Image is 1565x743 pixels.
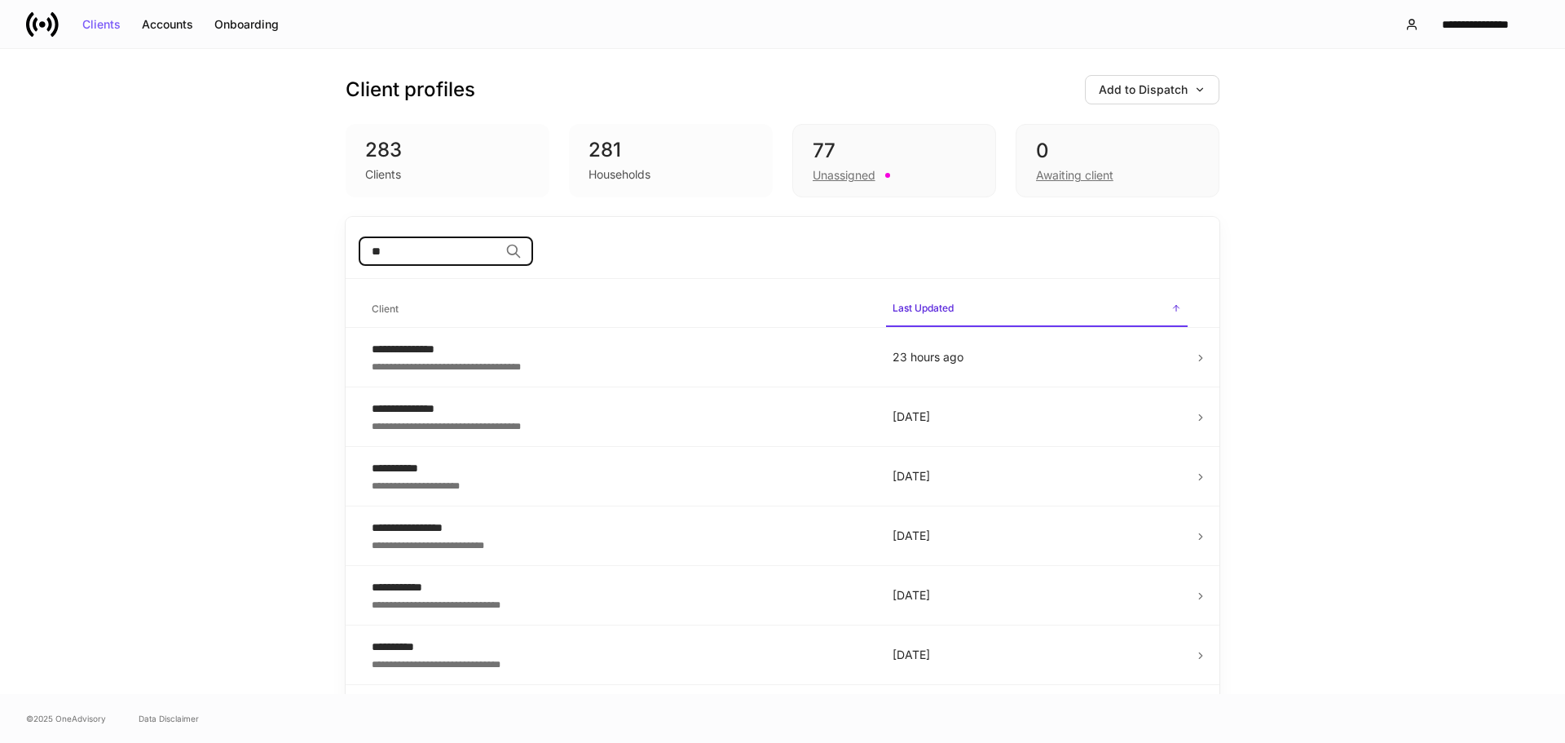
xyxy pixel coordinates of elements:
div: Households [589,166,650,183]
p: [DATE] [893,528,1181,544]
h6: Client [372,301,399,316]
p: [DATE] [893,647,1181,663]
div: Clients [82,19,121,30]
div: Unassigned [813,167,875,184]
button: Add to Dispatch [1085,75,1219,104]
p: [DATE] [893,409,1181,425]
div: Onboarding [214,19,279,30]
div: 0Awaiting client [1016,124,1219,197]
span: Client [365,293,873,326]
div: 77 [813,138,976,164]
button: Onboarding [204,11,289,38]
div: Clients [365,166,401,183]
p: [DATE] [893,468,1181,484]
div: Awaiting client [1036,167,1113,184]
div: 0 [1036,138,1199,164]
span: Last Updated [886,292,1188,327]
p: [DATE] [893,587,1181,604]
button: Accounts [131,11,204,38]
h3: Client profiles [346,77,475,103]
p: 23 hours ago [893,349,1181,365]
span: © 2025 OneAdvisory [26,712,106,725]
a: Data Disclaimer [139,712,199,725]
div: Add to Dispatch [1099,84,1206,95]
h6: Last Updated [893,300,954,316]
div: 281 [589,137,753,163]
div: Accounts [142,19,193,30]
div: 77Unassigned [792,124,996,197]
div: 283 [365,137,530,163]
button: Clients [72,11,131,38]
